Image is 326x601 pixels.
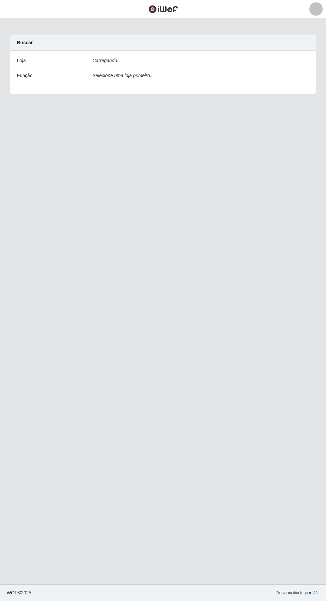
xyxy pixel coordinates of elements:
[92,58,121,63] i: Carregando...
[5,590,18,595] span: IWOF
[275,589,321,596] span: Desenvolvido por
[17,40,33,45] strong: Buscar
[17,72,33,79] label: Função
[5,589,33,596] span: © 2025 .
[311,590,321,595] a: iWof
[92,73,154,78] i: Selecione uma loja primeiro...
[17,57,26,64] label: Loja
[148,5,178,13] img: CoreUI Logo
